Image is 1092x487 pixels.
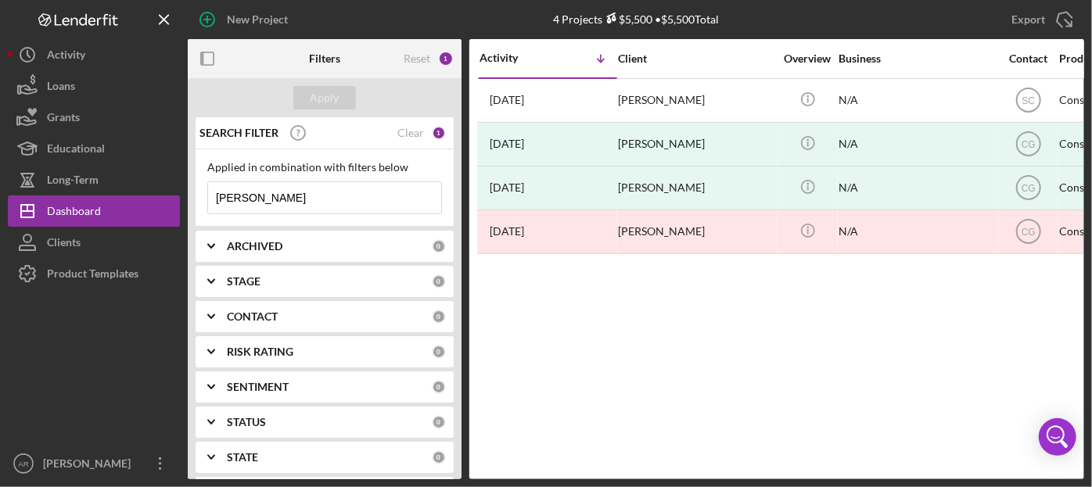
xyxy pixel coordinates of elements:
[839,124,995,165] div: N/A
[839,80,995,121] div: N/A
[309,52,340,65] b: Filters
[47,39,85,74] div: Activity
[432,239,446,253] div: 0
[839,211,995,252] div: N/A
[8,227,180,258] button: Clients
[188,4,304,35] button: New Project
[404,52,430,65] div: Reset
[207,161,442,174] div: Applied in combination with filters below
[778,52,837,65] div: Overview
[1011,4,1045,35] div: Export
[1022,227,1036,238] text: CG
[432,345,446,359] div: 0
[227,346,293,358] b: RISK RATING
[227,416,266,428] b: STATUS
[8,102,180,133] button: Grants
[18,460,28,468] text: AR
[432,380,446,394] div: 0
[47,227,81,262] div: Clients
[432,126,446,140] div: 1
[227,275,260,288] b: STAGE
[227,240,282,252] b: ARCHIVED
[1022,183,1036,194] text: CG
[293,86,356,109] button: Apply
[39,448,141,483] div: [PERSON_NAME]
[8,195,180,227] button: Dashboard
[618,80,774,121] div: [PERSON_NAME]
[490,138,524,150] time: 2025-02-20 19:38
[8,448,180,479] button: AR[PERSON_NAME]
[480,52,548,64] div: Activity
[227,381,289,393] b: SENTIMENT
[432,310,446,324] div: 0
[227,4,288,35] div: New Project
[199,127,278,139] b: SEARCH FILTER
[227,451,258,464] b: STATE
[1022,139,1036,150] text: CG
[490,181,524,194] time: 2025-01-06 22:56
[47,133,105,168] div: Educational
[8,164,180,195] button: Long-Term
[8,70,180,102] button: Loans
[8,133,180,164] button: Educational
[47,258,138,293] div: Product Templates
[432,415,446,429] div: 0
[490,94,524,106] time: 2025-07-30 20:07
[1022,95,1035,106] text: SC
[47,195,101,231] div: Dashboard
[618,124,774,165] div: [PERSON_NAME]
[432,450,446,464] div: 0
[47,102,80,137] div: Grants
[432,274,446,288] div: 0
[839,52,995,65] div: Business
[618,211,774,252] div: [PERSON_NAME]
[311,86,339,109] div: Apply
[8,39,180,70] button: Activity
[618,52,774,65] div: Client
[8,258,180,289] button: Product Templates
[490,225,524,238] time: 2024-09-28 12:28
[47,70,75,106] div: Loans
[1039,418,1076,456] div: Open Intercom Messenger
[438,51,454,66] div: 1
[839,167,995,209] div: N/A
[999,52,1058,65] div: Contact
[602,13,652,26] div: $5,500
[618,167,774,209] div: [PERSON_NAME]
[397,127,424,139] div: Clear
[996,4,1084,35] button: Export
[553,13,719,26] div: 4 Projects • $5,500 Total
[47,164,99,199] div: Long-Term
[227,310,278,323] b: CONTACT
